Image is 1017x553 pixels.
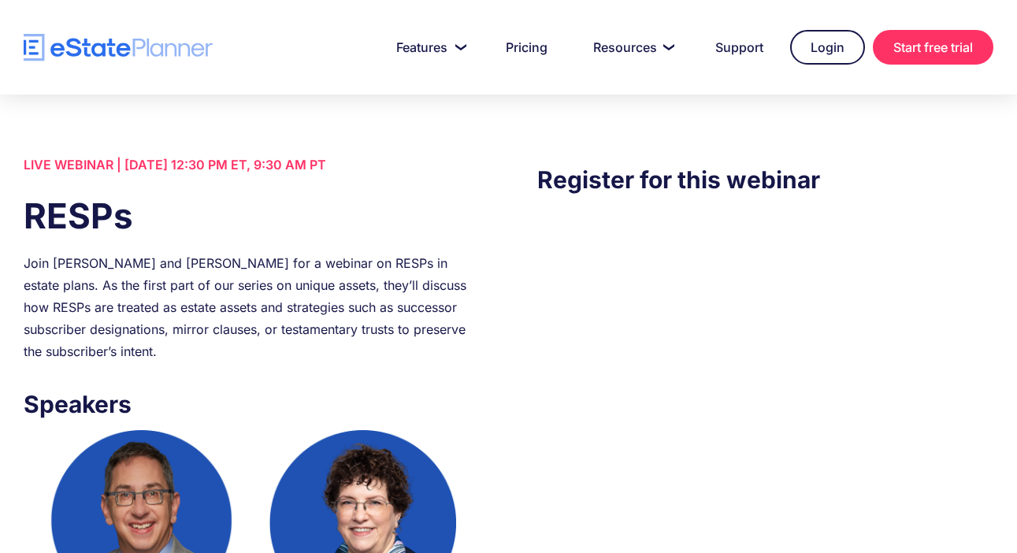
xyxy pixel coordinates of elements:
a: Support [696,32,782,63]
div: Join [PERSON_NAME] and [PERSON_NAME] for a webinar on RESPs in estate plans. As the first part of... [24,252,480,362]
a: Features [377,32,479,63]
a: Start free trial [873,30,993,65]
a: home [24,34,213,61]
iframe: Form 0 [537,229,993,511]
div: LIVE WEBINAR | [DATE] 12:30 PM ET, 9:30 AM PT [24,154,480,176]
h3: Register for this webinar [537,161,993,198]
h1: RESPs [24,191,480,240]
a: Login [790,30,865,65]
a: Resources [574,32,689,63]
h3: Speakers [24,386,480,422]
a: Pricing [487,32,566,63]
